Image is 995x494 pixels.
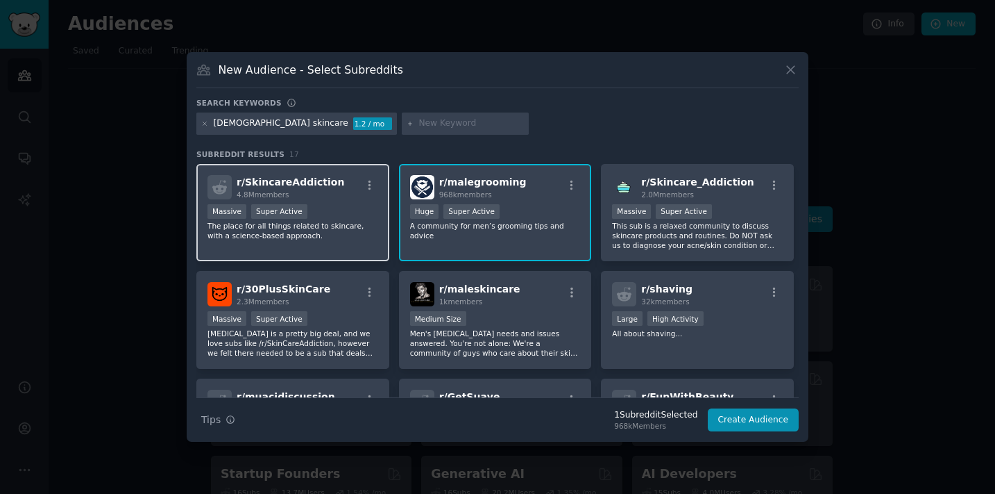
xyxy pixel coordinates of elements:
[439,176,527,188] span: r/ malegrooming
[418,117,524,130] input: New Keyword
[439,190,492,199] span: 968k members
[439,283,520,295] span: r/ maleskincare
[201,413,221,427] span: Tips
[196,149,284,159] span: Subreddit Results
[251,204,307,219] div: Super Active
[289,150,299,158] span: 17
[410,311,466,326] div: Medium Size
[207,282,232,306] img: 30PlusSkinCare
[196,408,240,432] button: Tips
[410,329,581,358] p: Men's [MEDICAL_DATA] needs and issues answered. You're not alone: We're a community of guys who c...
[410,221,581,240] p: A community for men’s grooming tips and advice
[612,221,783,250] p: This sub is a relaxed community to discuss skincare products and routines. Do NOT ask us to diagn...
[237,283,330,295] span: r/ 30PlusSkinCare
[207,311,246,326] div: Massive
[214,117,348,130] div: [DEMOGRAPHIC_DATA] skincare
[251,311,307,326] div: Super Active
[353,117,392,130] div: 1.2 / mo
[207,221,378,240] p: The place for all things related to skincare, with a science-based approach.
[237,176,344,188] span: r/ SkincareAddiction
[237,391,335,402] span: r/ muacjdiscussion
[641,176,754,188] span: r/ Skincare_Addiction
[641,283,692,295] span: r/ shaving
[647,311,704,326] div: High Activity
[443,204,500,219] div: Super Active
[656,204,712,219] div: Super Active
[410,175,434,199] img: malegrooming
[410,282,434,306] img: maleskincare
[612,175,636,199] img: Skincare_Addiction
[641,297,689,306] span: 32k members
[641,190,694,199] span: 2.0M members
[708,409,799,432] button: Create Audience
[237,190,289,199] span: 4.8M members
[439,391,500,402] span: r/ GetSuave
[612,311,643,326] div: Large
[219,63,403,77] h3: New Audience - Select Subreddits
[612,204,651,219] div: Massive
[614,421,697,431] div: 968k Members
[439,297,483,306] span: 1k members
[196,98,282,108] h3: Search keywords
[207,204,246,219] div: Massive
[612,329,783,338] p: All about shaving...
[237,297,289,306] span: 2.3M members
[410,204,439,219] div: Huge
[614,409,697,422] div: 1 Subreddit Selected
[207,329,378,358] p: [MEDICAL_DATA] is a pretty big deal, and we love subs like /r/SkinCareAddiction, however we felt ...
[641,391,733,402] span: r/ FunWithBeauty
